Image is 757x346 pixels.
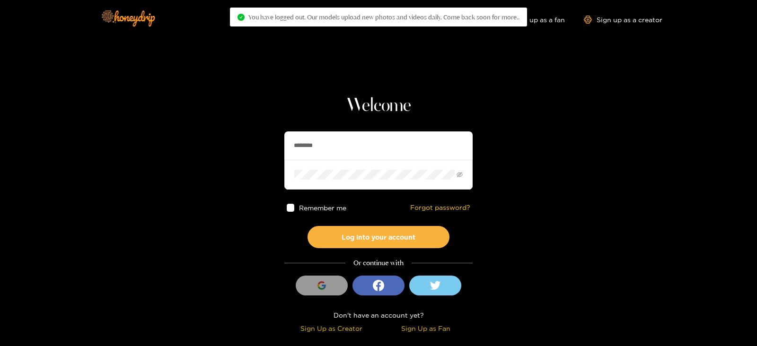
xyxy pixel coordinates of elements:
span: check-circle [238,14,245,21]
span: Remember me [299,204,347,211]
a: Sign up as a creator [584,16,662,24]
span: You have logged out. Our models upload new photos and videos daily. Come back soon for more.. [248,13,519,21]
div: Sign Up as Creator [287,323,376,334]
span: eye-invisible [457,172,463,178]
h1: Welcome [284,95,473,117]
a: Sign up as a fan [500,16,565,24]
button: Log into your account [308,226,449,248]
div: Don't have an account yet? [284,310,473,320]
a: Forgot password? [410,204,470,212]
div: Or continue with [284,258,473,268]
div: Sign Up as Fan [381,323,470,334]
